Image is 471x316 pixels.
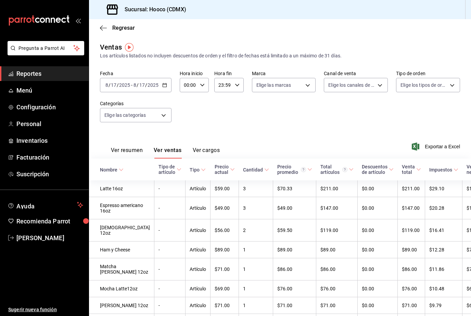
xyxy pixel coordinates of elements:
td: $211.00 [316,180,358,197]
td: $71.00 [316,297,358,314]
td: $86.00 [273,258,316,280]
svg: El total artículos considera cambios de precios en los artículos así como costos adicionales por ... [342,167,347,172]
span: Cantidad [243,167,269,173]
input: -- [111,82,117,88]
span: Descuentos de artículo [362,164,394,175]
label: Canal de venta [324,71,388,76]
div: Descuentos de artículo [362,164,387,175]
button: Pregunta a Parrot AI [8,41,84,55]
td: - [154,197,186,219]
td: $86.00 [398,258,425,280]
td: $49.00 [211,197,239,219]
td: $56.00 [211,219,239,242]
td: Mocha Latte12oz [89,280,154,297]
label: Hora fin [214,71,243,76]
td: Ham y Cheese [89,242,154,258]
td: - [154,258,186,280]
td: $119.00 [316,219,358,242]
span: Inventarios [16,136,83,145]
td: Espresso americano 16oz [89,197,154,219]
span: Nombre [100,167,124,173]
button: Tooltip marker [125,43,133,52]
span: Suscripción [16,169,83,179]
td: $0.00 [358,197,398,219]
td: - [154,280,186,297]
span: Elige los canales de venta [328,82,375,88]
td: $49.00 [273,197,316,219]
td: Artículo [186,219,211,242]
span: Pregunta a Parrot AI [18,45,74,52]
span: - [131,82,132,88]
h3: Sucursal: Hooco (CDMX) [119,5,186,14]
input: ---- [119,82,130,88]
td: Artículo [186,280,211,297]
td: $89.00 [316,242,358,258]
button: open_drawer_menu [75,18,81,23]
td: 1 [239,242,273,258]
div: Tipo de artículo [158,164,175,175]
button: Ver resumen [111,147,143,159]
span: Precio promedio [277,164,312,175]
td: $76.00 [273,280,316,297]
td: 3 [239,180,273,197]
span: Total artículos [320,164,354,175]
td: $0.00 [358,258,398,280]
td: 1 [239,297,273,314]
td: Artículo [186,197,211,219]
td: $12.28 [425,242,462,258]
td: [PERSON_NAME] 12oz [89,297,154,314]
td: $71.00 [211,297,239,314]
div: Nombre [100,167,117,173]
td: $211.00 [398,180,425,197]
td: $9.79 [425,297,462,314]
td: - [154,180,186,197]
td: Latte 16oz [89,180,154,197]
td: $119.00 [398,219,425,242]
span: Precio actual [215,164,235,175]
label: Hora inicio [180,71,209,76]
td: $71.00 [398,297,425,314]
td: $89.00 [398,242,425,258]
button: Ver cargos [193,147,220,159]
td: 2 [239,219,273,242]
td: $0.00 [358,242,398,258]
div: Precio actual [215,164,229,175]
td: Matcha [PERSON_NAME] 12oz [89,258,154,280]
div: Venta total [402,164,415,175]
span: / [117,82,119,88]
label: Tipo de orden [396,71,460,76]
svg: Precio promedio = Total artículos / cantidad [301,167,306,172]
td: $71.00 [273,297,316,314]
td: - [154,242,186,258]
td: $20.28 [425,197,462,219]
div: Impuestos [429,167,452,173]
td: $69.00 [211,280,239,297]
span: / [109,82,111,88]
td: $89.00 [211,242,239,258]
div: Cantidad [243,167,263,173]
td: Artículo [186,297,211,314]
label: Marca [252,71,316,76]
td: $147.00 [316,197,358,219]
td: $89.00 [273,242,316,258]
div: Ventas [100,42,122,52]
td: $0.00 [358,180,398,197]
div: Tipo [190,167,200,173]
button: Ver ventas [154,147,182,159]
span: Elige las categorías [104,112,146,119]
td: $11.86 [425,258,462,280]
td: $59.50 [273,219,316,242]
a: Pregunta a Parrot AI [5,50,84,57]
span: Elige las marcas [256,82,291,88]
td: $0.00 [358,280,398,297]
td: 1 [239,280,273,297]
div: navigation tabs [111,147,220,159]
div: Total artículos [320,164,347,175]
td: $76.00 [316,280,358,297]
button: Regresar [100,25,135,31]
span: Venta total [402,164,421,175]
span: Configuración [16,102,83,112]
span: Impuestos [429,167,458,173]
td: $10.48 [425,280,462,297]
span: Reportes [16,69,83,78]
